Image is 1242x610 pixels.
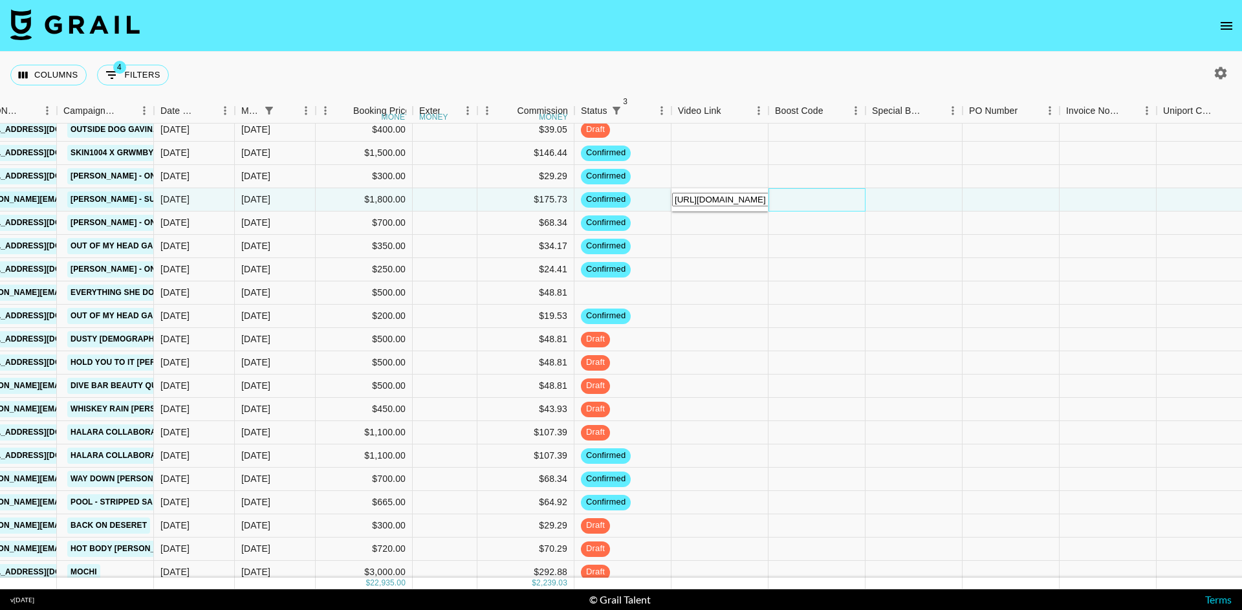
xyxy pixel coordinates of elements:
[316,491,413,514] div: $665.00
[477,375,574,398] div: $48.81
[67,168,261,184] a: [PERSON_NAME] - Only [DEMOGRAPHIC_DATA]
[260,102,278,120] div: 1 active filter
[925,102,943,120] button: Sort
[67,517,150,534] a: Back on Deseret
[241,565,270,578] div: Aug '25
[539,113,568,121] div: money
[10,65,87,85] button: Select columns
[532,578,536,589] div: $
[581,124,610,136] span: draft
[316,212,413,235] div: $700.00
[241,426,270,439] div: Aug '25
[241,496,270,508] div: Aug '25
[626,102,644,120] button: Sort
[316,305,413,328] div: $200.00
[67,494,171,510] a: Pool - Stripped samia
[581,98,607,124] div: Status
[477,212,574,235] div: $68.34
[607,102,626,120] button: Show filters
[316,398,413,421] div: $450.00
[872,98,925,124] div: Special Booking Type
[671,98,768,124] div: Video Link
[63,98,116,124] div: Campaign (Type)
[296,101,316,120] button: Menu
[67,238,265,254] a: Out Of My Head GarrettHornbuckleMusic
[235,98,316,124] div: Month Due
[316,235,413,258] div: $350.00
[969,98,1018,124] div: PO Number
[574,98,671,124] div: Status
[846,101,866,120] button: Menu
[477,444,574,468] div: $107.39
[241,309,270,322] div: Aug '25
[67,448,178,464] a: Halara collaboration
[160,356,190,369] div: 8/22/2025
[67,145,211,161] a: SKIN1004 x grwmbysaraa 5 of 5
[241,356,270,369] div: Aug '25
[160,146,190,159] div: 7/10/2025
[160,426,190,439] div: 7/31/2025
[477,305,574,328] div: $19.53
[67,285,272,301] a: Everything She Does Bayker [PERSON_NAME]
[241,193,270,206] div: Aug '25
[316,375,413,398] div: $500.00
[1205,593,1232,605] a: Terms
[241,263,270,276] div: Aug '25
[316,118,413,142] div: $400.00
[1119,102,1137,120] button: Sort
[581,380,610,392] span: draft
[316,468,413,491] div: $700.00
[316,165,413,188] div: $300.00
[160,309,190,322] div: 8/19/2025
[160,519,190,532] div: 8/11/2025
[316,328,413,351] div: $500.00
[477,328,574,351] div: $48.81
[67,401,268,417] a: Whiskey Rain [PERSON_NAME] countryrebel
[160,565,190,578] div: 8/14/2025
[536,578,567,589] div: 2,239.03
[241,542,270,555] div: Aug '25
[113,61,126,74] span: 4
[499,102,517,120] button: Sort
[241,123,270,136] div: Aug '25
[721,102,739,120] button: Sort
[581,473,631,485] span: confirmed
[160,123,190,136] div: 8/19/2025
[477,351,574,375] div: $48.81
[67,191,240,208] a: [PERSON_NAME] - Sugar on my tongue
[160,239,190,252] div: 8/19/2025
[241,449,270,462] div: Aug '25
[38,101,57,120] button: Menu
[67,261,261,278] a: [PERSON_NAME] - Only [DEMOGRAPHIC_DATA]
[477,468,574,491] div: $68.34
[335,102,353,120] button: Sort
[160,286,190,299] div: 8/21/2025
[581,566,610,578] span: draft
[353,98,410,124] div: Booking Price
[1216,102,1234,120] button: Sort
[97,65,169,85] button: Show filters
[316,561,413,584] div: $3,000.00
[241,286,270,299] div: Aug '25
[581,147,631,159] span: confirmed
[316,101,335,120] button: Menu
[866,98,963,124] div: Special Booking Type
[316,142,413,165] div: $1,500.00
[160,402,190,415] div: 8/22/2025
[477,258,574,281] div: $24.41
[581,170,631,182] span: confirmed
[458,101,477,120] button: Menu
[589,593,651,606] div: © Grail Talent
[19,102,38,120] button: Sort
[67,331,193,347] a: Dusty [DEMOGRAPHIC_DATA]
[607,102,626,120] div: 3 active filters
[67,354,216,371] a: Hold You To It [PERSON_NAME]™️
[67,471,187,487] a: Way Down [PERSON_NAME]
[154,98,235,124] div: Date Created
[440,102,458,120] button: Sort
[581,426,610,439] span: draft
[215,101,235,120] button: Menu
[678,98,721,124] div: Video Link
[581,263,631,276] span: confirmed
[67,541,196,557] a: Hot Body [PERSON_NAME] ⭐️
